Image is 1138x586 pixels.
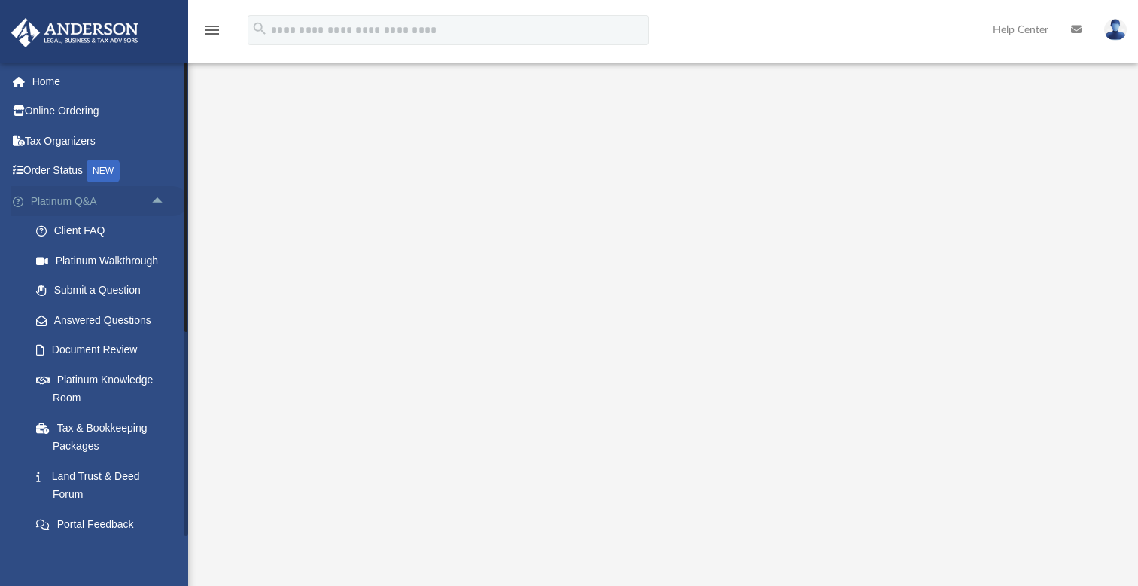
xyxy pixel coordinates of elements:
[21,509,188,539] a: Portal Feedback
[21,276,188,306] a: Submit a Question
[7,18,143,47] img: Anderson Advisors Platinum Portal
[21,413,188,461] a: Tax & Bookkeeping Packages
[11,156,188,187] a: Order StatusNEW
[21,216,188,246] a: Client FAQ
[1104,19,1127,41] img: User Pic
[11,96,188,127] a: Online Ordering
[21,461,188,509] a: Land Trust & Deed Forum
[21,246,188,276] a: Platinum Walkthrough
[21,305,188,335] a: Answered Questions
[251,20,268,37] i: search
[21,365,188,413] a: Platinum Knowledge Room
[11,66,188,96] a: Home
[151,186,181,217] span: arrow_drop_up
[87,160,120,182] div: NEW
[21,335,188,365] a: Document Review
[203,29,221,39] a: menu
[203,21,221,39] i: menu
[11,186,188,216] a: Platinum Q&Aarrow_drop_up
[11,126,188,156] a: Tax Organizers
